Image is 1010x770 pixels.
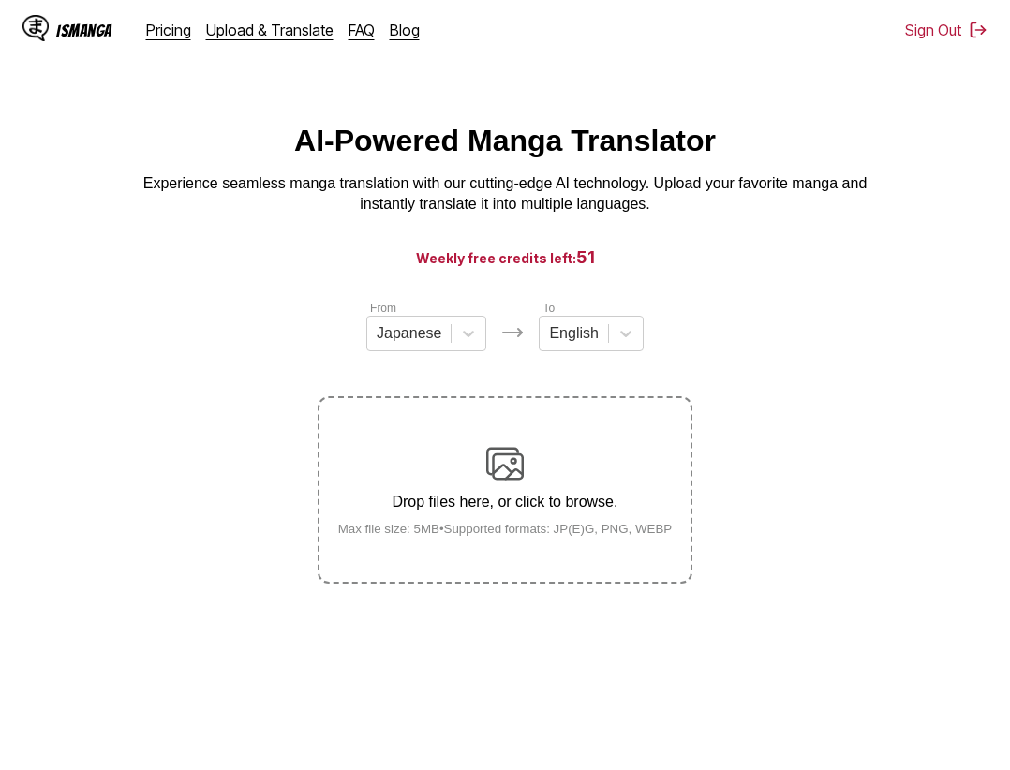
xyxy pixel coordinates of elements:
[969,21,988,39] img: Sign out
[56,22,112,39] div: IsManga
[206,21,334,39] a: Upload & Translate
[370,302,396,315] label: From
[294,124,716,158] h1: AI-Powered Manga Translator
[130,173,880,215] p: Experience seamless manga translation with our cutting-edge AI technology. Upload your favorite m...
[45,245,965,269] h3: Weekly free credits left:
[905,21,988,39] button: Sign Out
[22,15,49,41] img: IsManga Logo
[323,494,688,511] p: Drop files here, or click to browse.
[390,21,420,39] a: Blog
[146,21,191,39] a: Pricing
[542,302,555,315] label: To
[349,21,375,39] a: FAQ
[576,247,595,267] span: 51
[22,15,146,45] a: IsManga LogoIsManga
[323,522,688,536] small: Max file size: 5MB • Supported formats: JP(E)G, PNG, WEBP
[501,321,524,344] img: Languages icon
